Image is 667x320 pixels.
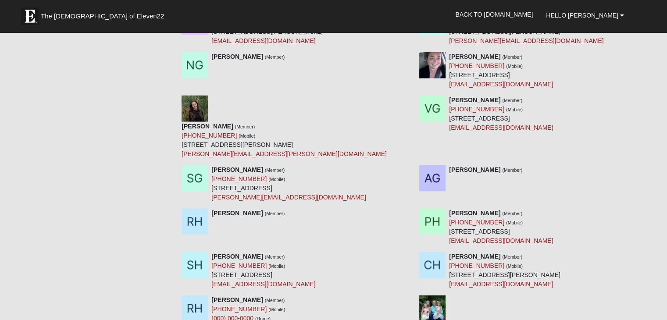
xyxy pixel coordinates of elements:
[449,106,504,113] a: [PHONE_NUMBER]
[235,124,255,129] small: (Member)
[182,122,387,159] div: [STREET_ADDRESS][PERSON_NAME]
[449,62,504,69] a: [PHONE_NUMBER]
[211,262,267,269] a: [PHONE_NUMBER]
[506,220,523,225] small: (Mobile)
[502,254,522,260] small: (Member)
[239,133,255,139] small: (Mobile)
[265,54,285,60] small: (Member)
[449,81,553,88] a: [EMAIL_ADDRESS][DOMAIN_NAME]
[265,254,285,260] small: (Member)
[449,53,500,60] strong: [PERSON_NAME]
[449,124,553,131] a: [EMAIL_ADDRESS][DOMAIN_NAME]
[211,165,366,202] div: [STREET_ADDRESS]
[449,96,500,103] strong: [PERSON_NAME]
[211,53,263,60] strong: [PERSON_NAME]
[506,107,523,112] small: (Mobile)
[502,211,522,216] small: (Member)
[449,252,560,289] div: [STREET_ADDRESS][PERSON_NAME]
[506,263,523,269] small: (Mobile)
[449,281,553,288] a: [EMAIL_ADDRESS][DOMAIN_NAME]
[449,166,500,173] strong: [PERSON_NAME]
[211,37,315,44] a: [EMAIL_ADDRESS][DOMAIN_NAME]
[211,194,366,201] a: [PERSON_NAME][EMAIL_ADDRESS][DOMAIN_NAME]
[17,3,192,25] a: The [DEMOGRAPHIC_DATA] of Eleven22
[502,54,522,60] small: (Member)
[449,52,553,89] div: [STREET_ADDRESS]
[211,252,315,289] div: [STREET_ADDRESS]
[449,209,553,245] div: [STREET_ADDRESS]
[268,263,285,269] small: (Mobile)
[449,253,500,260] strong: [PERSON_NAME]
[449,219,504,226] a: [PHONE_NUMBER]
[265,211,285,216] small: (Member)
[182,132,237,139] a: [PHONE_NUMBER]
[41,12,164,21] span: The [DEMOGRAPHIC_DATA] of Eleven22
[539,4,631,26] a: Hello [PERSON_NAME]
[182,123,233,130] strong: [PERSON_NAME]
[211,166,263,173] strong: [PERSON_NAME]
[211,296,263,303] strong: [PERSON_NAME]
[449,237,553,244] a: [EMAIL_ADDRESS][DOMAIN_NAME]
[211,253,263,260] strong: [PERSON_NAME]
[449,4,539,25] a: Back to [DOMAIN_NAME]
[546,12,618,19] span: Hello [PERSON_NAME]
[265,167,285,173] small: (Member)
[449,37,603,44] a: [PERSON_NAME][EMAIL_ADDRESS][DOMAIN_NAME]
[21,7,39,25] img: Eleven22 logo
[211,281,315,288] a: [EMAIL_ADDRESS][DOMAIN_NAME]
[506,64,523,69] small: (Mobile)
[211,175,267,182] a: [PHONE_NUMBER]
[449,210,500,217] strong: [PERSON_NAME]
[182,150,387,157] a: [PERSON_NAME][EMAIL_ADDRESS][PERSON_NAME][DOMAIN_NAME]
[211,210,263,217] strong: [PERSON_NAME]
[502,98,522,103] small: (Member)
[268,177,285,182] small: (Mobile)
[449,96,553,132] div: [STREET_ADDRESS]
[449,262,504,269] a: [PHONE_NUMBER]
[265,298,285,303] small: (Member)
[502,167,522,173] small: (Member)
